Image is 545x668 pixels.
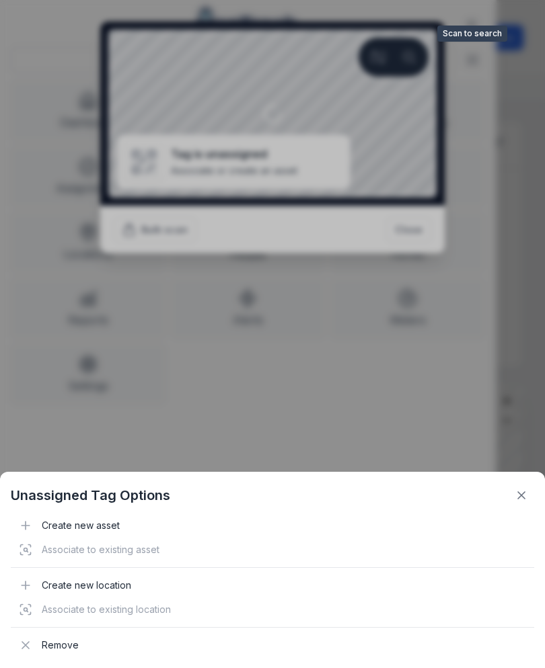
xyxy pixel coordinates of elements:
div: Remove [11,633,534,657]
span: Scan to search [437,26,507,42]
strong: Unassigned Tag Options [11,486,170,505]
div: Create new asset [11,513,534,538]
div: Associate to existing location [11,597,534,622]
div: Associate to existing asset [11,538,534,562]
div: Create new location [11,573,534,597]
